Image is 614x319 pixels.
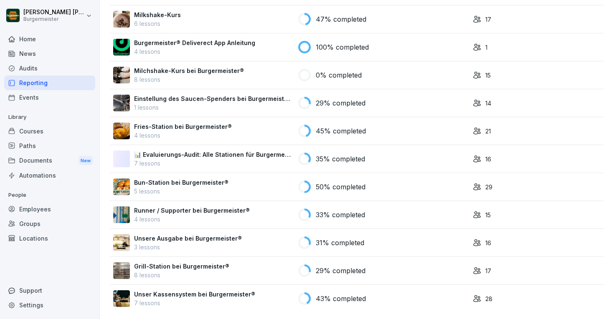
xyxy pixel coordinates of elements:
a: Home [4,32,95,46]
p: Milchshake-Kurs bei Burgermeister® [134,66,244,75]
p: 0% completed [316,70,362,80]
img: ef4vp5hzwwekud6oh6ceosv8.png [113,262,130,279]
img: x32dz0k9zd8ripspd966jmg8.png [113,95,130,111]
p: 16 [485,155,491,163]
img: mj7nhy0tu0164jxfautl1d05.png [113,67,130,83]
p: 47% completed [316,14,366,24]
p: Runner / Supporter bei Burgermeister® [134,206,250,215]
div: Documents [4,153,95,168]
p: 8 lessons [134,271,229,279]
p: 14 [485,99,491,108]
p: Milkshake-Kurs [134,10,181,19]
p: Unser Kassensystem bei Burgermeister® [134,290,255,299]
img: uawtaahgrzk83x6az6khp9sh.png [113,290,130,307]
a: Audits [4,61,95,75]
p: 1 [485,43,487,52]
p: 4 lessons [134,131,232,140]
a: Paths [4,138,95,153]
a: Courses [4,124,95,138]
a: DocumentsNew [4,153,95,168]
p: 29 [485,183,492,191]
img: iocl1dpi51biw7n1b1js4k54.png [113,123,130,139]
a: News [4,46,95,61]
p: [PERSON_NAME] [PERSON_NAME] [23,9,84,16]
p: 1 lessons [134,103,292,112]
img: aemezlse0nbjot87hdvholbb.png [113,234,130,251]
p: 100% completed [316,42,369,52]
p: 21 [485,127,491,136]
p: 15 [485,71,491,80]
a: Reporting [4,75,95,90]
p: 17 [485,266,491,275]
p: 45% completed [316,126,366,136]
div: Support [4,283,95,298]
img: njq3a1z034sako2s87turumw.png [113,178,130,195]
p: 28 [485,294,492,303]
a: Automations [4,168,95,183]
p: 4 lessons [134,215,250,224]
p: Bun-Station bei Burgermeister® [134,178,228,187]
p: 33% completed [316,210,365,220]
p: 3 lessons [134,243,242,251]
img: qglnbb6j0xkzb4lms3za4i24.png [113,11,130,28]
p: 29% completed [316,266,365,276]
p: 8 lessons [134,75,244,84]
a: Groups [4,216,95,231]
p: 📊 Evaluierungs-Audit: Alle Stationen für Burgermeister® [134,150,292,159]
div: New [79,156,93,166]
img: xsicl1xiwkr86aniz1ja72uh.png [113,39,130,55]
p: 7 lessons [134,299,255,307]
p: Burgermeister® Deliverect App Anleitung [134,38,255,47]
p: 31% completed [316,238,364,248]
p: Fries-Station bei Burgermeister® [134,122,232,131]
p: 35% completed [316,154,365,164]
p: 6 lessons [134,19,181,28]
p: Unsere Ausgabe bei Burgermeister® [134,234,242,243]
a: Settings [4,298,95,312]
img: z6ker4of9xbb0v81r67gpa36.png [113,206,130,223]
p: 16 [485,239,491,247]
p: 43% completed [316,294,366,304]
p: 5 lessons [134,187,228,196]
p: 29% completed [316,98,365,108]
p: Burgermeister [23,16,84,22]
p: Einstellung des Saucen-Spenders bei Burgermeister® [134,94,292,103]
p: Grill-Station bei Burgermeister® [134,262,229,271]
a: Employees [4,202,95,216]
a: Events [4,90,95,105]
p: 17 [485,15,491,24]
p: 7 lessons [134,159,292,168]
a: Locations [4,231,95,246]
p: 15 [485,211,491,219]
p: 4 lessons [134,47,255,56]
p: People [4,188,95,202]
p: 50% completed [316,182,365,192]
p: Library [4,111,95,124]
